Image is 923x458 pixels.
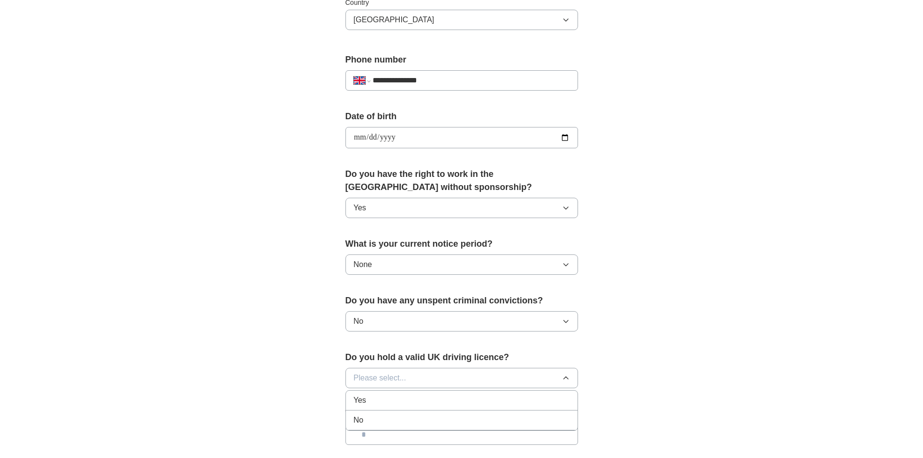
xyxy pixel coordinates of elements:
[354,372,407,384] span: Please select...
[345,311,578,332] button: No
[345,294,578,307] label: Do you have any unspent criminal convictions?
[354,414,363,426] span: No
[345,110,578,123] label: Date of birth
[345,10,578,30] button: [GEOGRAPHIC_DATA]
[345,351,578,364] label: Do you hold a valid UK driving licence?
[354,14,435,26] span: [GEOGRAPHIC_DATA]
[345,254,578,275] button: None
[345,168,578,194] label: Do you have the right to work in the [GEOGRAPHIC_DATA] without sponsorship?
[345,53,578,66] label: Phone number
[354,202,366,214] span: Yes
[354,395,366,406] span: Yes
[354,316,363,327] span: No
[345,368,578,388] button: Please select...
[345,237,578,251] label: What is your current notice period?
[345,198,578,218] button: Yes
[354,259,372,270] span: None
